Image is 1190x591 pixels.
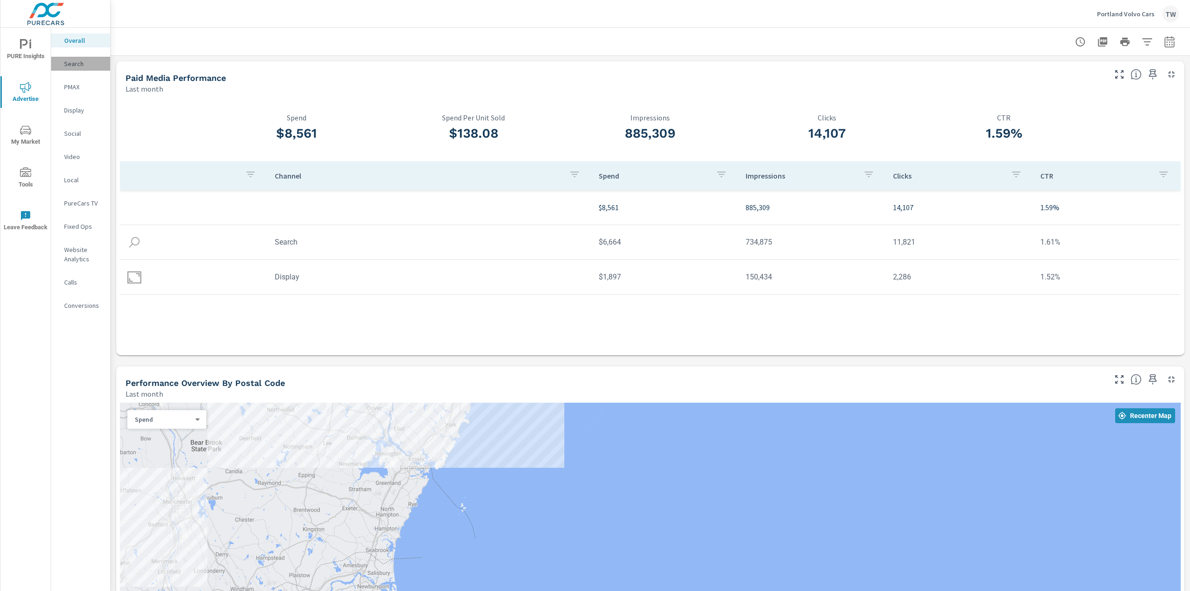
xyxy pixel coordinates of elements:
p: Overall [64,36,103,45]
p: Local [64,175,103,185]
div: Social [51,126,110,140]
p: 885,309 [746,202,878,213]
p: Last month [126,388,163,399]
h3: 1.59% [916,126,1092,141]
img: icon-search.svg [127,235,141,249]
button: Make Fullscreen [1112,67,1127,82]
p: $8,561 [599,202,731,213]
div: Calls [51,275,110,289]
p: Social [64,129,103,138]
p: Impressions [746,171,856,180]
p: Calls [64,278,103,287]
td: 11,821 [886,230,1033,254]
p: CTR [1040,171,1150,180]
span: Understand performance metrics over the selected time range. [1130,69,1142,80]
div: Website Analytics [51,243,110,266]
div: Display [51,103,110,117]
div: nav menu [0,28,51,242]
div: Conversions [51,299,110,312]
p: Channel [275,171,562,180]
h5: Performance Overview By Postal Code [126,378,285,388]
h3: $8,561 [208,126,385,141]
div: Spend [127,415,199,424]
p: Search [64,59,103,68]
div: TW [1162,6,1179,22]
p: Spend [599,171,709,180]
td: Search [267,230,591,254]
p: Impressions [562,113,739,122]
p: Conversions [64,301,103,310]
div: Search [51,57,110,71]
p: Clicks [739,113,915,122]
button: Make Fullscreen [1112,372,1127,387]
p: PureCars TV [64,199,103,208]
p: Spend [208,113,385,122]
button: Apply Filters [1138,33,1157,51]
p: Last month [126,83,163,94]
span: Recenter Map [1119,412,1171,420]
span: My Market [3,125,48,147]
span: PURE Insights [3,39,48,62]
button: "Export Report to PDF" [1093,33,1112,51]
h3: 885,309 [562,126,739,141]
button: Print Report [1116,33,1134,51]
p: Fixed Ops [64,222,103,231]
p: Website Analytics [64,245,103,264]
td: 1.52% [1033,265,1180,289]
td: 734,875 [738,230,886,254]
span: Advertise [3,82,48,105]
span: Tools [3,167,48,190]
td: $1,897 [591,265,739,289]
div: Overall [51,33,110,47]
button: Minimize Widget [1164,372,1179,387]
p: Video [64,152,103,161]
span: Save this to your personalized report [1145,67,1160,82]
button: Recenter Map [1115,408,1175,423]
p: Spend Per Unit Sold [385,113,562,122]
p: Spend [135,415,192,424]
td: Display [267,265,591,289]
div: PMAX [51,80,110,94]
p: 14,107 [893,202,1025,213]
h3: $138.08 [385,126,562,141]
div: Fixed Ops [51,219,110,233]
div: PureCars TV [51,196,110,210]
p: PMAX [64,82,103,92]
button: Select Date Range [1160,33,1179,51]
td: $6,664 [591,230,739,254]
p: Clicks [893,171,1003,180]
p: 1.59% [1040,202,1173,213]
span: Understand performance data by postal code. Individual postal codes can be selected and expanded ... [1130,374,1142,385]
p: Portland Volvo Cars [1097,10,1155,18]
p: CTR [916,113,1092,122]
span: Save this to your personalized report [1145,372,1160,387]
td: 1.61% [1033,230,1180,254]
div: Local [51,173,110,187]
td: 150,434 [738,265,886,289]
div: Video [51,150,110,164]
button: Minimize Widget [1164,67,1179,82]
td: 2,286 [886,265,1033,289]
span: Leave Feedback [3,210,48,233]
h5: Paid Media Performance [126,73,226,83]
img: icon-display.svg [127,270,141,284]
h3: 14,107 [739,126,915,141]
p: Display [64,106,103,115]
